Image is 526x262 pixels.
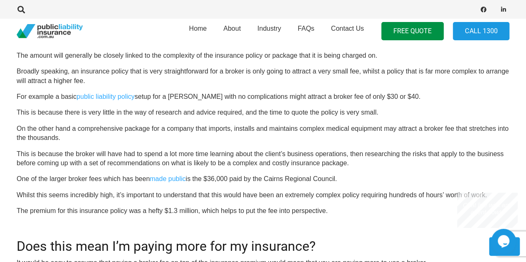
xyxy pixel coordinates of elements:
[298,25,314,32] span: FAQs
[17,191,509,200] p: Whilst this seems incredibly high, it’s important to understand that this would have been an extr...
[17,67,509,86] p: Broadly speaking, an insurance policy that is very straightforward for a broker is only going to ...
[223,25,241,32] span: About
[189,25,207,32] span: Home
[17,92,509,101] p: For example a basic setup for a [PERSON_NAME] with no complications might attract a broker fee of...
[257,25,281,32] span: Industry
[77,93,135,100] a: public liability policy
[498,4,509,15] a: LinkedIn
[17,149,509,168] p: This is because the broker will have had to spend a lot more time learning about the client’s bus...
[17,24,83,39] a: pli_logotransparent
[381,22,444,41] a: FREE QUOTE
[457,193,518,228] iframe: chat widget
[17,174,509,184] p: One of the larger broker fees which has been is the $36,000 paid by the Cairns Regional Council.
[453,22,509,41] a: Call 1300
[17,206,509,215] p: The premium for this insurance policy was a hefty $1.3 million, which helps to put the fee into p...
[478,4,489,15] a: Facebook
[13,6,30,13] a: Search
[491,229,518,254] iframe: chat widget
[249,16,289,46] a: Industry
[17,51,509,60] p: The amount will generally be closely linked to the complexity of the insurance policy or package ...
[17,228,509,254] h2: Does this mean I’m paying more for my insurance?
[180,16,215,46] a: Home
[215,16,249,46] a: About
[289,16,323,46] a: FAQs
[17,124,509,143] p: On the other hand a comprehensive package for a company that imports, installs and maintains comp...
[150,175,185,182] a: made public
[17,108,509,117] p: This is because there is very little in the way of research and advice required, and the time to ...
[489,237,520,256] a: Back to top
[331,25,364,32] span: Contact Us
[323,16,372,46] a: Contact Us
